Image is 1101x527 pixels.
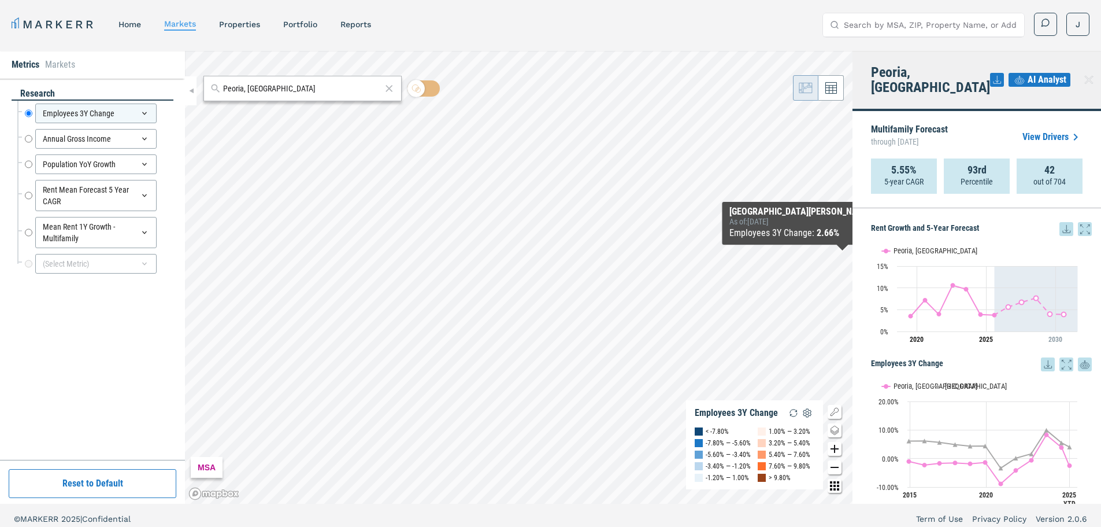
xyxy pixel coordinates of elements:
[882,246,921,255] button: Show Peoria, IL
[1067,445,1072,449] path: Saturday, 14 Jun, 20:00, 4.04. USA.
[1009,73,1070,87] button: AI Analyst
[903,491,917,499] text: 2015
[82,514,131,524] span: Confidential
[983,460,988,465] path: Saturday, 14 Dec, 19:00, -1.39. Peoria, IL.
[828,479,841,493] button: Other options map button
[953,460,958,465] path: Thursday, 14 Dec, 19:00, -1.53. Peoria, IL.
[769,460,810,472] div: 7.60% — 9.80%
[1022,130,1083,144] a: View Drivers
[910,336,924,344] tspan: 2020
[894,382,977,390] text: Peoria, [GEOGRAPHIC_DATA]
[877,484,899,492] text: -10.00%
[729,217,955,226] div: As of : [DATE]
[45,58,75,72] li: Markets
[828,442,841,456] button: Zoom in map button
[1048,312,1052,316] path: Sunday, 29 Jul, 20:00, 3.99. Peoria, IL.
[1059,440,1064,445] path: Saturday, 14 Dec, 19:00, 5.47. USA.
[992,312,997,317] path: Tuesday, 29 Jul, 20:00, 3.76. Peoria, IL.
[871,125,948,149] p: Multifamily Forecast
[922,438,927,443] path: Monday, 14 Dec, 19:00, 6.16. USA.
[871,371,1092,516] div: Employees 3Y Change. Highcharts interactive chart.
[35,254,157,274] div: (Select Metric)
[999,466,1003,470] path: Monday, 14 Dec, 19:00, -3.37. USA.
[1014,468,1018,473] path: Tuesday, 14 Dec, 19:00, -4.18. Peoria, IL.
[1028,73,1066,87] span: AI Analyst
[828,423,841,437] button: Change style map button
[706,460,751,472] div: -3.40% — -1.20%
[1044,428,1049,432] path: Thursday, 14 Dec, 19:00, 9.94. USA.
[953,442,958,447] path: Thursday, 14 Dec, 19:00, 4.88. USA.
[871,134,948,149] span: through [DATE]
[1006,296,1066,316] g: Peoria, IL, line 2 of 2 with 5 data points.
[12,87,173,101] div: research
[1006,305,1011,309] path: Wednesday, 29 Jul, 20:00, 5.6. Peoria, IL.
[922,463,927,467] path: Monday, 14 Dec, 19:00, -2.3. Peoria, IL.
[35,217,157,248] div: Mean Rent 1Y Growth - Multifamily
[769,426,810,437] div: 1.00% — 3.20%
[1014,456,1018,460] path: Tuesday, 14 Dec, 19:00, 0.15. USA.
[916,513,963,525] a: Term of Use
[12,16,95,32] a: MARKERR
[1048,336,1062,344] tspan: 2030
[191,457,223,478] div: MSA
[828,405,841,419] button: Show/Hide Legend Map Button
[907,438,911,443] path: Sunday, 14 Dec, 19:00, 6.09. USA.
[14,514,20,524] span: ©
[1034,296,1039,300] path: Saturday, 29 Jul, 20:00, 7.64. Peoria, IL.
[880,306,888,314] text: 5%
[706,449,751,460] div: -5.60% — -3.40%
[769,449,810,460] div: 5.40% — 7.60%
[964,287,969,292] path: Saturday, 29 Jul, 20:00, 9.68. Peoria, IL.
[979,491,993,499] text: 2020
[12,58,39,72] li: Metrics
[828,460,841,474] button: Zoom out map button
[871,222,1092,236] h5: Rent Growth and 5-Year Forecast
[909,314,913,318] path: Monday, 29 Jul, 20:00, 3.52. Peoria, IL.
[188,487,239,500] a: Mapbox logo
[35,104,157,123] div: Employees 3Y Change
[937,461,942,466] path: Wednesday, 14 Dec, 19:00, -1.69. Peoria, IL.
[35,154,157,174] div: Population YoY Growth
[35,180,157,211] div: Rent Mean Forecast 5 Year CAGR
[961,176,993,187] p: Percentile
[769,472,791,484] div: > 9.80%
[164,19,196,28] a: markets
[1066,13,1089,36] button: J
[871,65,990,95] h4: Peoria, [GEOGRAPHIC_DATA]
[1076,19,1080,30] span: J
[20,514,61,524] span: MARKERR
[185,51,852,504] canvas: Map
[9,469,176,498] button: Reset to Default
[978,312,983,317] path: Monday, 29 Jul, 20:00, 3.88. Peoria, IL.
[118,20,141,29] a: home
[878,398,899,406] text: 20.00%
[891,164,917,176] strong: 5.55%
[800,406,814,420] img: Settings
[1062,312,1066,316] path: Monday, 29 Jul, 20:00, 3.9. Peoria, IL.
[1067,463,1072,468] path: Saturday, 14 Jun, 20:00, -2.52. Peoria, IL.
[1020,300,1024,304] path: Thursday, 29 Jul, 20:00, 6.7. Peoria, IL.
[1044,164,1055,176] strong: 42
[729,207,955,217] div: [GEOGRAPHIC_DATA][PERSON_NAME], [GEOGRAPHIC_DATA]
[706,426,729,437] div: < -7.80%
[706,437,751,449] div: -7.80% — -5.60%
[787,406,800,420] img: Reload Legend
[945,382,1007,390] text: [GEOGRAPHIC_DATA]
[937,440,942,445] path: Wednesday, 14 Dec, 19:00, 5.66. USA.
[878,426,899,434] text: 10.00%
[972,513,1026,525] a: Privacy Policy
[968,444,973,448] path: Friday, 14 Dec, 19:00, 4.33. USA.
[967,164,987,176] strong: 93rd
[983,444,988,448] path: Saturday, 14 Dec, 19:00, 4.39. USA.
[1033,176,1066,187] p: out of 704
[1062,491,1076,508] text: 2025 YTD
[729,207,955,240] div: Map Tooltip Content
[817,227,839,238] b: 2.66%
[729,226,955,240] div: Employees 3Y Change :
[884,176,924,187] p: 5-year CAGR
[706,472,749,484] div: -1.20% — 1.00%
[219,20,260,29] a: properties
[999,481,1003,486] path: Monday, 14 Dec, 19:00, -8.91. Peoria, IL.
[894,246,977,255] text: Peoria, [GEOGRAPHIC_DATA]
[283,20,317,29] a: Portfolio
